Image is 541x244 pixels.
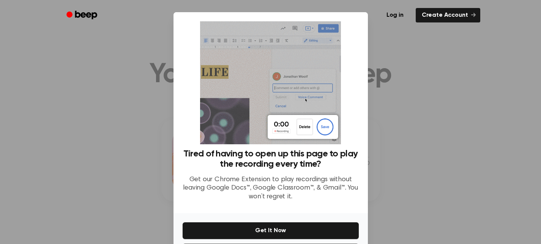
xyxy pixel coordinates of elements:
img: Beep extension in action [200,21,341,144]
p: Get our Chrome Extension to play recordings without leaving Google Docs™, Google Classroom™, & Gm... [183,175,359,201]
h3: Tired of having to open up this page to play the recording every time? [183,149,359,169]
a: Log in [379,6,411,24]
a: Beep [61,8,104,23]
button: Get It Now [183,222,359,239]
a: Create Account [416,8,480,22]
